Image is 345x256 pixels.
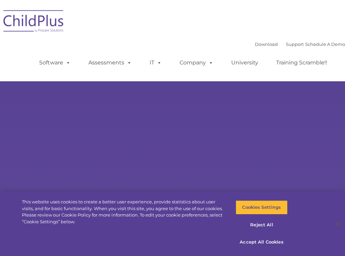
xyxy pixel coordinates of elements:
[255,41,278,47] a: Download
[143,56,168,69] a: IT
[236,200,287,215] button: Cookies Settings
[224,56,265,69] a: University
[286,41,304,47] a: Support
[22,199,225,225] div: This website uses cookies to create a better user experience, provide statistics about user visit...
[82,56,138,69] a: Assessments
[330,217,345,231] button: Close
[305,41,345,47] a: Schedule A Demo
[173,56,220,69] a: Company
[236,218,287,232] button: Reject All
[269,56,334,69] a: Training Scramble!!
[255,41,345,47] font: |
[32,56,77,69] a: Software
[236,235,287,249] button: Accept All Cookies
